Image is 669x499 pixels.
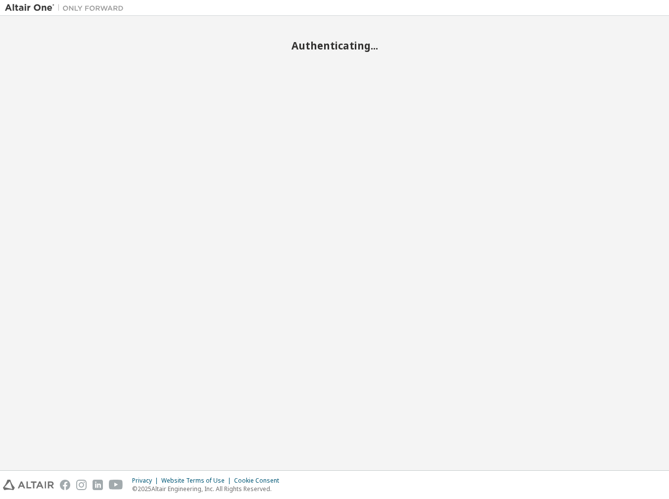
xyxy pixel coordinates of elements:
div: Privacy [132,477,161,485]
img: facebook.svg [60,480,70,490]
img: instagram.svg [76,480,87,490]
img: Altair One [5,3,129,13]
img: youtube.svg [109,480,123,490]
p: © 2025 Altair Engineering, Inc. All Rights Reserved. [132,485,285,493]
img: linkedin.svg [93,480,103,490]
div: Cookie Consent [234,477,285,485]
h2: Authenticating... [5,39,664,52]
div: Website Terms of Use [161,477,234,485]
img: altair_logo.svg [3,480,54,490]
